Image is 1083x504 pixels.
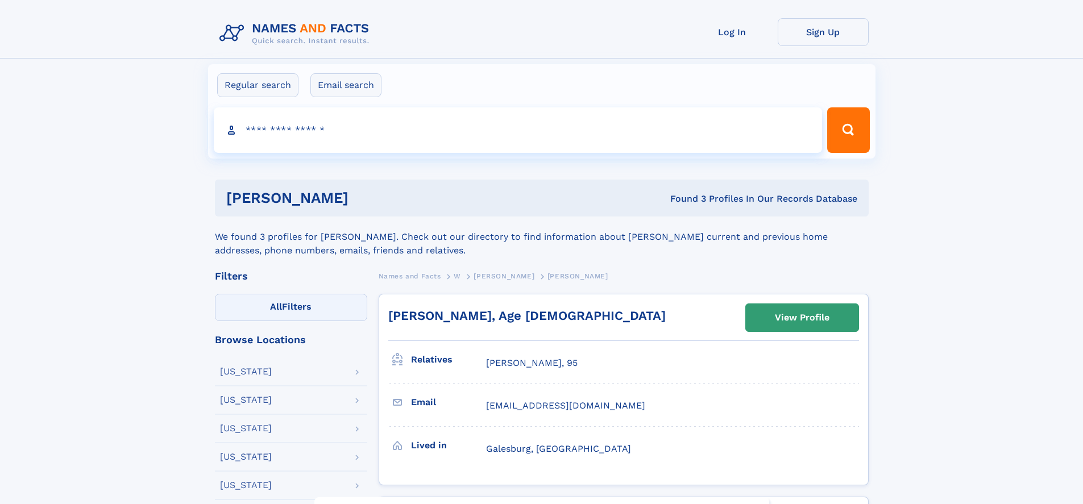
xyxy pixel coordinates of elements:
span: All [270,301,282,312]
span: [PERSON_NAME] [547,272,608,280]
div: [US_STATE] [220,424,272,433]
div: [US_STATE] [220,395,272,405]
a: [PERSON_NAME], 95 [486,357,578,369]
div: [US_STATE] [220,452,272,461]
span: W [454,272,461,280]
a: Names and Facts [379,269,441,283]
div: View Profile [775,305,829,331]
label: Regular search [217,73,298,97]
img: Logo Names and Facts [215,18,379,49]
label: Filters [215,294,367,321]
a: Sign Up [778,18,869,46]
a: View Profile [746,304,858,331]
span: [EMAIL_ADDRESS][DOMAIN_NAME] [486,400,645,411]
h3: Relatives [411,350,486,369]
div: Browse Locations [215,335,367,345]
div: [US_STATE] [220,481,272,490]
a: [PERSON_NAME] [474,269,534,283]
h3: Email [411,393,486,412]
span: [PERSON_NAME] [474,272,534,280]
label: Email search [310,73,381,97]
button: Search Button [827,107,869,153]
a: [PERSON_NAME], Age [DEMOGRAPHIC_DATA] [388,309,666,323]
div: [US_STATE] [220,367,272,376]
h3: Lived in [411,436,486,455]
input: search input [214,107,823,153]
a: Log In [687,18,778,46]
span: Galesburg, [GEOGRAPHIC_DATA] [486,443,631,454]
div: We found 3 profiles for [PERSON_NAME]. Check out our directory to find information about [PERSON_... [215,216,869,257]
div: Filters [215,271,367,281]
div: Found 3 Profiles In Our Records Database [509,193,857,205]
a: W [454,269,461,283]
h1: [PERSON_NAME] [226,191,509,205]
